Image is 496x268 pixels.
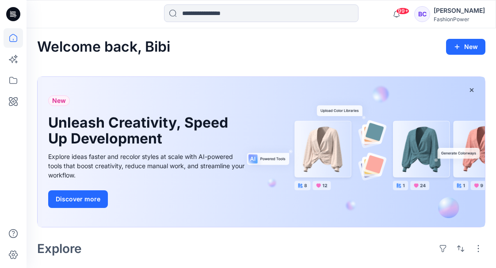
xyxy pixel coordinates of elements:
[48,190,247,208] a: Discover more
[414,6,430,22] div: BC
[48,152,247,180] div: Explore ideas faster and recolor styles at scale with AI-powered tools that boost creativity, red...
[37,39,170,55] h2: Welcome back, Bibi
[48,190,108,208] button: Discover more
[52,95,66,106] span: New
[446,39,485,55] button: New
[48,115,234,147] h1: Unleash Creativity, Speed Up Development
[396,8,409,15] span: 99+
[434,5,485,16] div: [PERSON_NAME]
[37,242,82,256] h2: Explore
[434,16,485,23] div: FashionPower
